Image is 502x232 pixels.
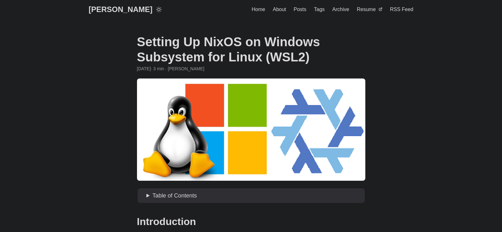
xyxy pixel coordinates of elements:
[314,7,325,12] span: Tags
[252,7,265,12] span: Home
[294,7,306,12] span: Posts
[137,65,365,72] div: · 3 min · [PERSON_NAME]
[137,216,365,228] h2: Introduction
[137,34,365,65] h1: Setting Up NixOS on Windows Subsystem for Linux (WSL2)
[137,65,151,72] span: 2024-12-17 21:31:58 -0500 -0500
[153,192,197,199] span: Table of Contents
[147,191,362,200] summary: Table of Contents
[332,7,349,12] span: Archive
[390,7,414,12] span: RSS Feed
[273,7,286,12] span: About
[357,7,376,12] span: Resume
